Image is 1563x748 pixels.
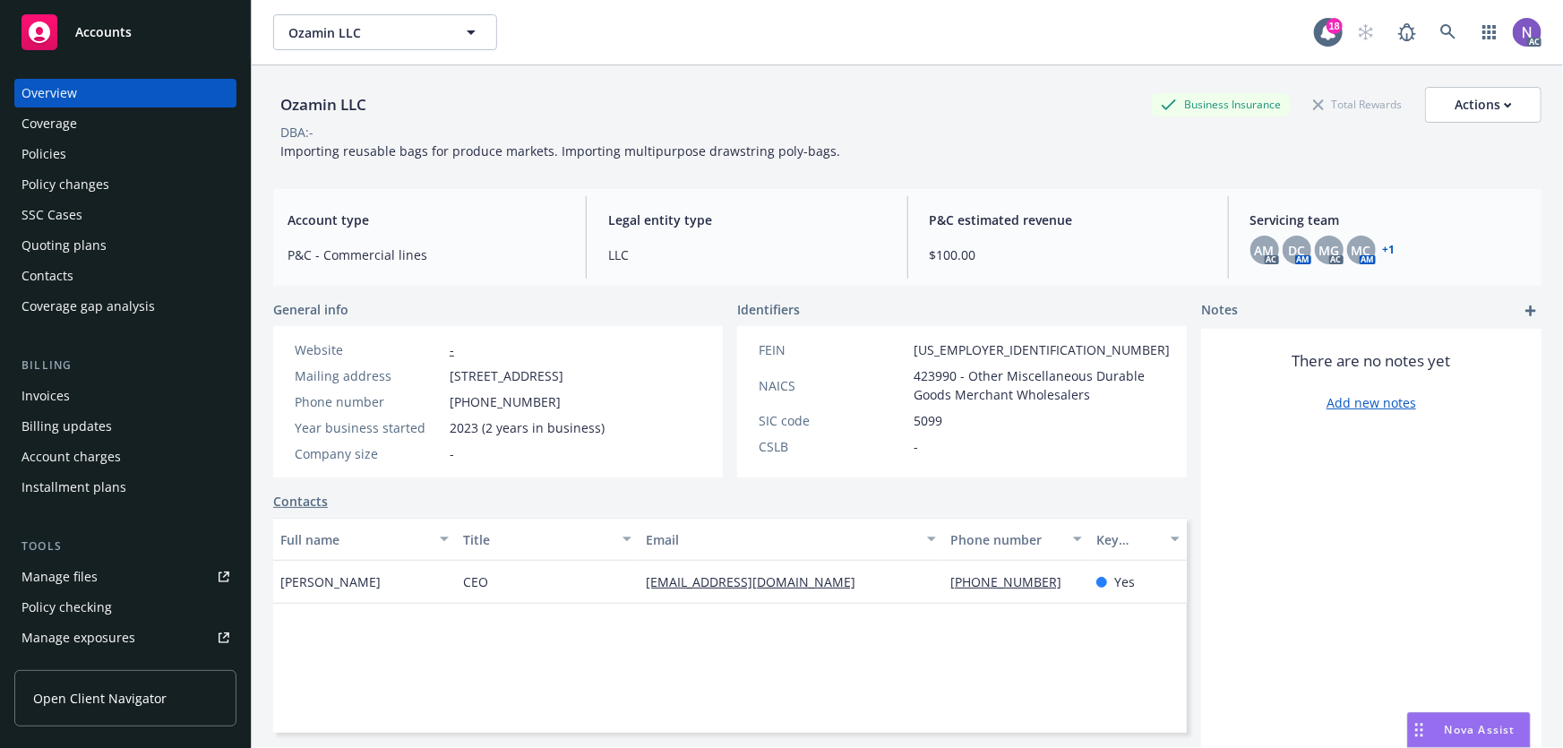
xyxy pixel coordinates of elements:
div: Total Rewards [1304,93,1411,116]
a: Coverage [14,109,236,138]
span: There are no notes yet [1292,350,1451,372]
span: Nova Assist [1445,722,1516,737]
span: 5099 [914,411,942,430]
span: AM [1255,241,1275,260]
span: Ozamin LLC [288,23,443,42]
div: Website [295,340,442,359]
div: CSLB [759,437,906,456]
div: Year business started [295,418,442,437]
div: Policy changes [21,170,109,199]
a: add [1520,300,1542,322]
span: [STREET_ADDRESS] [450,366,563,385]
a: Policies [14,140,236,168]
div: Actions [1455,88,1512,122]
span: P&C estimated revenue [930,211,1207,229]
span: Legal entity type [608,211,885,229]
a: Manage files [14,563,236,591]
a: Coverage gap analysis [14,292,236,321]
a: - [450,341,454,358]
a: Installment plans [14,473,236,502]
button: Key contact [1089,518,1187,561]
a: Policy checking [14,593,236,622]
a: Add new notes [1327,393,1416,412]
a: Search [1430,14,1466,50]
a: Invoices [14,382,236,410]
button: Email [639,518,943,561]
span: - [450,444,454,463]
button: Nova Assist [1407,712,1531,748]
span: [PERSON_NAME] [280,572,381,591]
div: SSC Cases [21,201,82,229]
div: Billing updates [21,412,112,441]
div: Coverage gap analysis [21,292,155,321]
a: Account charges [14,443,236,471]
button: Ozamin LLC [273,14,497,50]
span: Identifiers [737,300,800,319]
button: Title [456,518,639,561]
div: Quoting plans [21,231,107,260]
a: +1 [1383,245,1396,255]
span: LLC [608,245,885,264]
span: Account type [288,211,564,229]
span: CEO [463,572,488,591]
a: Quoting plans [14,231,236,260]
div: NAICS [759,376,906,395]
span: $100.00 [930,245,1207,264]
a: Contacts [273,492,328,511]
button: Actions [1425,87,1542,123]
div: Drag to move [1408,713,1430,747]
div: Account charges [21,443,121,471]
div: Contacts [21,262,73,290]
a: SSC Cases [14,201,236,229]
span: - [914,437,918,456]
div: Full name [280,530,429,549]
div: Overview [21,79,77,107]
span: 423990 - Other Miscellaneous Durable Goods Merchant Wholesalers [914,366,1170,404]
div: Phone number [295,392,442,411]
span: 2023 (2 years in business) [450,418,605,437]
div: Manage certificates [21,654,139,683]
div: Policies [21,140,66,168]
span: [PHONE_NUMBER] [450,392,561,411]
span: MC [1352,241,1371,260]
a: Manage exposures [14,623,236,652]
a: Policy changes [14,170,236,199]
div: Invoices [21,382,70,410]
div: Coverage [21,109,77,138]
div: DBA: - [280,123,313,142]
span: Importing reusable bags for produce markets. Importing multipurpose drawstring poly-bags. [280,142,840,159]
button: Full name [273,518,456,561]
span: DC [1288,241,1305,260]
span: Notes [1201,300,1238,322]
a: [EMAIL_ADDRESS][DOMAIN_NAME] [646,573,870,590]
a: [PHONE_NUMBER] [950,573,1076,590]
span: Open Client Navigator [33,689,167,708]
div: Ozamin LLC [273,93,374,116]
img: photo [1513,18,1542,47]
div: Email [646,530,916,549]
div: Billing [14,357,236,374]
div: Installment plans [21,473,126,502]
div: FEIN [759,340,906,359]
div: SIC code [759,411,906,430]
a: Start snowing [1348,14,1384,50]
div: Mailing address [295,366,442,385]
div: Manage exposures [21,623,135,652]
span: Servicing team [1250,211,1527,229]
a: Billing updates [14,412,236,441]
div: Phone number [950,530,1062,549]
div: Manage files [21,563,98,591]
span: Accounts [75,25,132,39]
div: Company size [295,444,442,463]
div: Title [463,530,612,549]
span: General info [273,300,348,319]
a: Switch app [1472,14,1507,50]
div: Key contact [1096,530,1160,549]
a: Manage certificates [14,654,236,683]
a: Contacts [14,262,236,290]
button: Phone number [943,518,1089,561]
a: Overview [14,79,236,107]
div: Policy checking [21,593,112,622]
span: P&C - Commercial lines [288,245,564,264]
